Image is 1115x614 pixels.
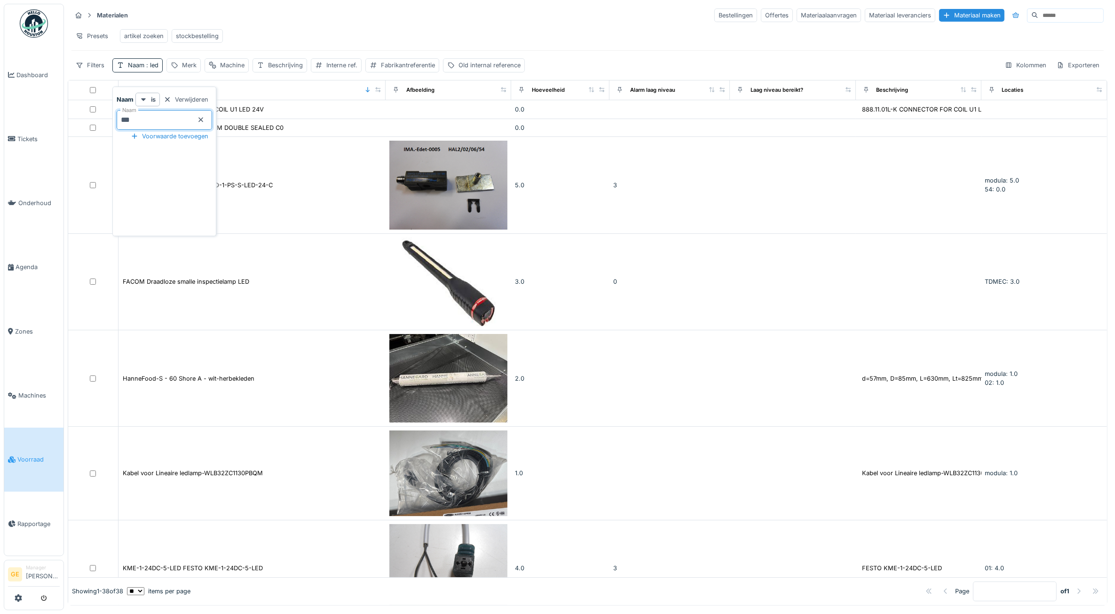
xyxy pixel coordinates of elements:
[268,61,303,70] div: Beschrijving
[515,123,605,132] div: 0.0
[877,86,909,94] div: Beschrijving
[26,564,60,571] div: Manager
[797,8,861,22] div: Materiaalaanvragen
[144,62,158,69] span: : led
[160,93,212,106] div: Verwijderen
[18,391,60,400] span: Machines
[8,567,22,582] li: GE
[123,374,254,383] div: HanneFood-S - 60 Shore A - wit-herbekleden
[459,61,521,70] div: Old internal reference
[862,374,1028,383] div: d=57mm, D=85mm, L=630mm, Lt=825mm 20833- Rol L...
[389,141,507,229] img: Electronic proximity switch SMTO-1-PS-S-LED-24-C
[862,105,1004,114] div: 888.11.01L-K CONNECTOR FOR COIL U1 LED 24V
[18,199,60,207] span: Onderhoud
[751,86,803,94] div: Laag niveau bereikt?
[862,564,942,573] div: FESTO KME-1-24DC-5-LED
[985,186,1006,193] span: 54: 0.0
[16,263,60,271] span: Agenda
[16,71,60,80] span: Dashboard
[182,61,197,70] div: Merk
[220,61,245,70] div: Machine
[128,61,158,70] div: Naam
[123,469,263,478] div: Kabel voor Lineaire ledlamp-WLB32ZC1130PBQM
[515,469,605,478] div: 1.0
[120,106,138,114] label: Naam
[72,587,123,596] div: Showing 1 - 38 of 38
[117,95,134,104] strong: Naam
[123,564,263,573] div: KME-1-24DC-5-LED FESTO KME-1-24DC-5-LED
[515,564,605,573] div: 4.0
[955,587,969,596] div: Page
[151,95,156,104] strong: is
[515,105,605,114] div: 0.0
[389,524,507,613] img: KME-1-24DC-5-LED FESTO KME-1-24DC-5-LED
[127,587,190,596] div: items per page
[381,61,435,70] div: Fabrikantreferentie
[985,278,1020,285] span: TDMEC: 3.0
[26,564,60,584] li: [PERSON_NAME]
[71,29,112,43] div: Presets
[139,86,154,94] div: Naam
[985,370,1018,377] span: modula: 1.0
[613,564,727,573] div: 3
[939,9,1004,22] div: Materiaal maken
[326,61,357,70] div: Interne ref.
[515,277,605,286] div: 3.0
[1001,58,1051,72] div: Kolommen
[71,58,109,72] div: Filters
[613,277,727,286] div: 0
[532,86,565,94] div: Hoeveelheid
[93,11,132,20] strong: Materialen
[389,334,507,423] img: HanneFood-S - 60 Shore A - wit-herbekleden
[985,470,1018,477] span: modula: 1.0
[1002,86,1024,94] div: Locaties
[406,86,435,94] div: Afbeelding
[127,130,212,143] div: Voorwaarde toevoegen
[865,8,935,22] div: Materiaal leveranciers
[714,8,757,22] div: Bestellingen
[613,181,727,190] div: 3
[515,374,605,383] div: 2.0
[985,177,1020,184] span: modula: 5.0
[15,327,60,336] span: Zones
[17,455,60,464] span: Voorraad
[389,431,507,516] img: Kabel voor Lineaire ledlamp-WLB32ZC1130PBQM
[1060,587,1069,596] strong: of 1
[123,277,249,286] div: FACOM Draadloze smalle inspectielamp LED
[124,32,164,40] div: artikel zoeken
[761,8,793,22] div: Offertes
[985,379,1004,386] span: 02: 1.0
[985,565,1004,572] span: 01: 4.0
[515,181,605,190] div: 5.0
[17,519,60,528] span: Rapportage
[17,135,60,144] span: Tickets
[1052,58,1104,72] div: Exporteren
[630,86,675,94] div: Alarm laag niveau
[176,32,219,40] div: stockbestelling
[389,238,507,326] img: FACOM Draadloze smalle inspectielamp LED
[20,9,48,38] img: Badge_color-CXgf-gQk.svg
[862,469,1010,478] div: Kabel voor Lineaire ledlamp-WLB32ZC1130PBQM ...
